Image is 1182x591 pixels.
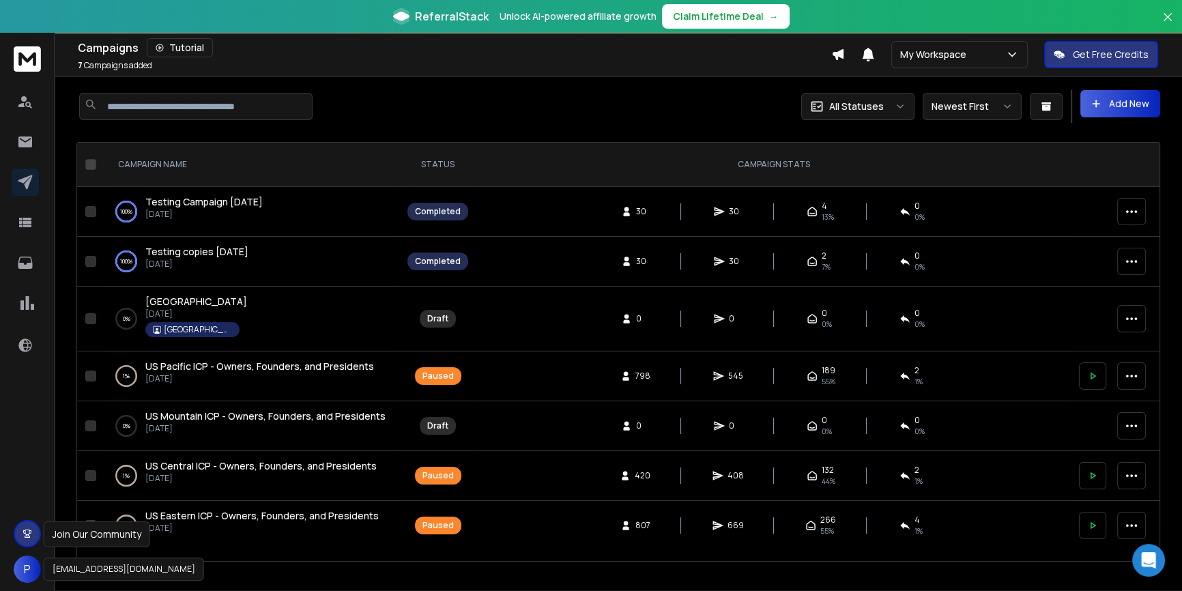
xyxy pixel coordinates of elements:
[914,261,925,272] span: 0 %
[147,38,213,57] button: Tutorial
[822,376,835,387] span: 55 %
[123,419,130,433] p: 0 %
[914,415,920,426] span: 0
[636,420,650,431] span: 0
[102,501,399,551] td: 0%US Eastern ICP - Owners, Founders, and Presidents[DATE]
[123,369,130,383] p: 1 %
[164,324,232,335] p: [GEOGRAPHIC_DATA]
[729,256,743,267] span: 30
[914,308,920,319] span: 0
[102,237,399,287] td: 100%Testing copies [DATE][DATE]
[44,558,204,581] div: [EMAIL_ADDRESS][DOMAIN_NAME]
[635,470,650,481] span: 420
[422,520,454,531] div: Paused
[145,509,379,522] span: US Eastern ICP - Owners, Founders, and Presidents
[822,415,827,426] span: 0
[728,371,743,381] span: 545
[14,556,41,583] button: P
[145,373,374,384] p: [DATE]
[145,523,379,534] p: [DATE]
[727,520,744,531] span: 669
[145,195,263,209] a: Testing Campaign [DATE]
[415,206,461,217] div: Completed
[399,143,476,187] th: STATUS
[102,143,399,187] th: CAMPAIGN NAME
[822,476,835,487] span: 44 %
[415,8,489,25] span: ReferralStack
[914,476,923,487] span: 1 %
[44,521,150,547] div: Join Our Community
[829,100,884,113] p: All Statuses
[914,365,919,376] span: 2
[145,459,377,473] a: US Central ICP - Owners, Founders, and Presidents
[145,409,386,422] span: US Mountain ICP - Owners, Founders, and Presidents
[727,470,744,481] span: 408
[635,520,650,531] span: 807
[1073,48,1149,61] p: Get Free Credits
[1132,544,1165,577] div: Open Intercom Messenger
[822,212,834,222] span: 13 %
[822,250,826,261] span: 2
[822,261,831,272] span: 7 %
[914,201,920,212] span: 0
[145,245,248,259] a: Testing copies [DATE]
[914,212,925,222] span: 0 %
[145,295,247,308] a: [GEOGRAPHIC_DATA]
[822,465,834,476] span: 132
[1044,41,1158,68] button: Get Free Credits
[123,469,130,482] p: 1 %
[1159,8,1177,41] button: Close banner
[914,376,923,387] span: 1 %
[914,515,920,525] span: 4
[145,195,263,208] span: Testing Campaign [DATE]
[500,10,657,23] p: Unlock AI-powered affiliate growth
[662,4,790,29] button: Claim Lifetime Deal→
[120,255,132,268] p: 100 %
[145,259,248,270] p: [DATE]
[820,515,836,525] span: 266
[923,93,1022,120] button: Newest First
[822,426,832,437] span: 0%
[123,519,130,532] p: 0 %
[422,470,454,481] div: Paused
[422,371,454,381] div: Paused
[820,525,834,536] span: 55 %
[914,319,925,330] span: 0%
[900,48,972,61] p: My Workspace
[123,312,130,326] p: 0 %
[914,426,925,437] span: 0%
[145,308,247,319] p: [DATE]
[636,256,650,267] span: 30
[636,313,650,324] span: 0
[427,420,448,431] div: Draft
[78,59,83,71] span: 7
[729,206,743,217] span: 30
[822,201,827,212] span: 4
[145,245,248,258] span: Testing copies [DATE]
[476,143,1071,187] th: CAMPAIGN STATS
[427,313,448,324] div: Draft
[102,351,399,401] td: 1%US Pacific ICP - Owners, Founders, and Presidents[DATE]
[914,465,919,476] span: 2
[145,409,386,423] a: US Mountain ICP - Owners, Founders, and Presidents
[822,319,832,330] span: 0%
[145,473,377,484] p: [DATE]
[914,250,920,261] span: 0
[822,308,827,319] span: 0
[78,38,831,57] div: Campaigns
[635,371,650,381] span: 798
[1080,90,1160,117] button: Add New
[145,509,379,523] a: US Eastern ICP - Owners, Founders, and Presidents
[729,420,743,431] span: 0
[729,313,743,324] span: 0
[415,256,461,267] div: Completed
[102,401,399,451] td: 0%US Mountain ICP - Owners, Founders, and Presidents[DATE]
[78,60,152,71] p: Campaigns added
[822,365,835,376] span: 189
[145,360,374,373] a: US Pacific ICP - Owners, Founders, and Presidents
[769,10,779,23] span: →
